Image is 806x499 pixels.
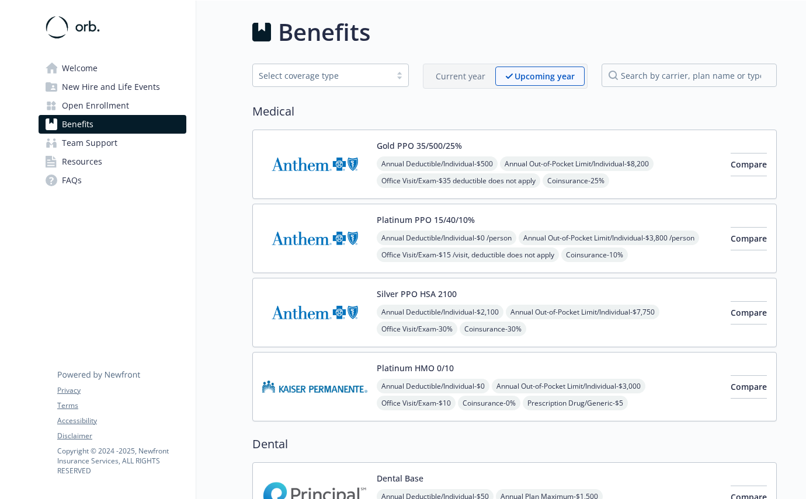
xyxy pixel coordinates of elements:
p: Copyright © 2024 - 2025 , Newfront Insurance Services, ALL RIGHTS RESERVED [57,446,186,476]
a: Disclaimer [57,431,186,441]
div: Select coverage type [259,69,385,82]
a: Welcome [39,59,186,78]
a: Privacy [57,385,186,396]
span: Open Enrollment [62,96,129,115]
a: Team Support [39,134,186,152]
img: Anthem Blue Cross carrier logo [262,214,367,263]
span: Annual Out-of-Pocket Limit/Individual - $3,000 [492,379,645,393]
img: Anthem Blue Cross carrier logo [262,288,367,337]
span: Compare [731,233,767,244]
p: Upcoming year [515,70,575,82]
span: Compare [731,307,767,318]
span: Office Visit/Exam - $35 deductible does not apply [377,173,540,188]
a: Open Enrollment [39,96,186,115]
a: FAQs [39,171,186,190]
span: Coinsurance - 25% [543,173,609,188]
a: New Hire and Life Events [39,78,186,96]
button: Silver PPO HSA 2100 [377,288,457,300]
span: Team Support [62,134,117,152]
span: Compare [731,381,767,392]
span: Office Visit/Exam - $15 /visit, deductible does not apply [377,247,559,262]
a: Resources [39,152,186,171]
span: Coinsurance - 10% [561,247,628,262]
a: Benefits [39,115,186,134]
button: Compare [731,375,767,399]
span: Prescription Drug/Generic - $5 [523,396,628,410]
button: Dental Base [377,472,423,484]
span: Compare [731,159,767,170]
p: Current year [436,70,485,82]
span: Coinsurance - 30% [460,322,526,336]
a: Terms [57,400,186,411]
span: Annual Out-of-Pocket Limit/Individual - $7,750 [506,305,659,319]
button: Gold PPO 35/500/25% [377,139,462,152]
button: Compare [731,301,767,324]
span: Annual Deductible/Individual - $0 [377,379,489,393]
span: Office Visit/Exam - 30% [377,322,457,336]
span: Coinsurance - 0% [458,396,520,410]
span: Benefits [62,115,93,134]
span: Welcome [62,59,98,78]
a: Accessibility [57,416,186,426]
h1: Benefits [278,15,370,50]
span: Annual Deductible/Individual - $500 [377,156,498,171]
span: Resources [62,152,102,171]
span: Annual Out-of-Pocket Limit/Individual - $3,800 /person [519,231,699,245]
span: Annual Out-of-Pocket Limit/Individual - $8,200 [500,156,654,171]
button: Compare [731,227,767,250]
input: search by carrier, plan name or type [602,64,777,87]
img: Anthem Blue Cross carrier logo [262,139,367,189]
span: Annual Deductible/Individual - $2,100 [377,305,503,319]
button: Platinum HMO 0/10 [377,362,454,374]
button: Platinum PPO 15/40/10% [377,214,475,226]
span: New Hire and Life Events [62,78,160,96]
h2: Medical [252,103,777,120]
span: Office Visit/Exam - $10 [377,396,456,410]
img: Kaiser Permanente Insurance Company carrier logo [262,362,367,411]
span: Annual Deductible/Individual - $0 /person [377,231,516,245]
button: Compare [731,153,767,176]
h2: Dental [252,435,777,453]
span: FAQs [62,171,82,190]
